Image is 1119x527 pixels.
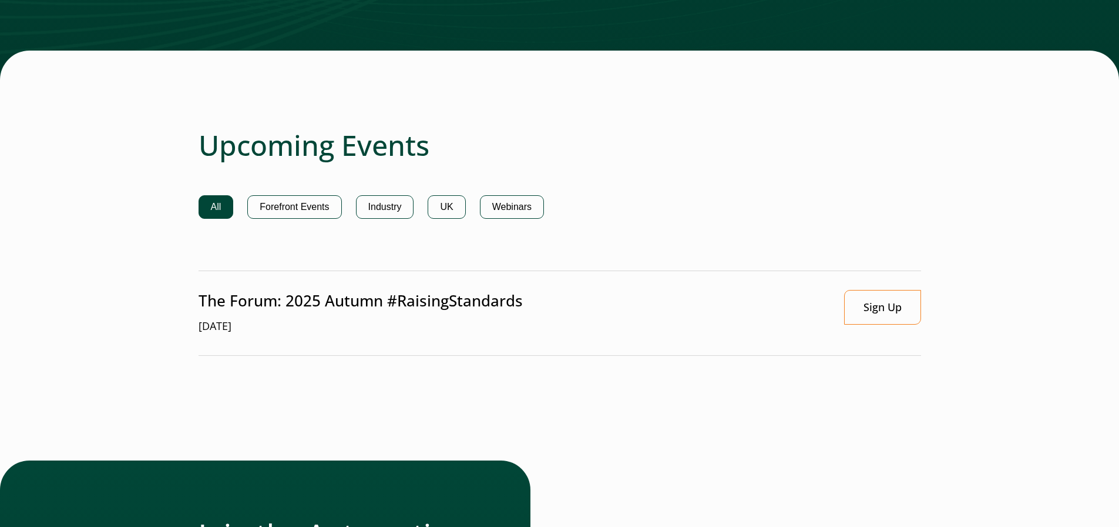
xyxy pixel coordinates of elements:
p: The Forum: 2025 Autumn #RaisingStandards [199,290,523,312]
button: Webinars [480,195,544,219]
button: UK [428,195,465,219]
button: Industry [356,195,414,219]
span: [DATE] [199,319,523,334]
h2: Upcoming Events [199,128,921,162]
button: All [199,195,234,219]
a: Link opens in a new window [844,290,921,325]
button: Forefront Events [247,195,341,219]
